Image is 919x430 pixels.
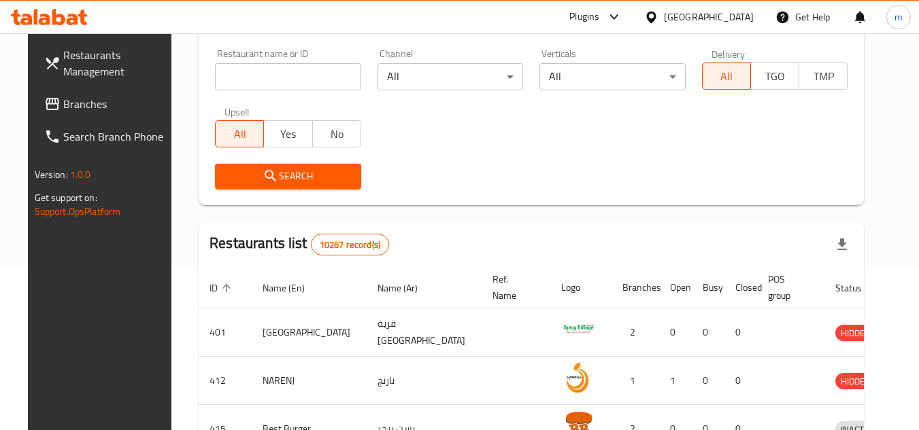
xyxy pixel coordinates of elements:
[199,357,252,405] td: 412
[312,238,388,251] span: 10267 record(s)
[35,202,121,220] a: Support.OpsPlatform
[712,49,746,58] label: Delivery
[63,96,171,112] span: Branches
[835,280,880,296] span: Status
[252,357,367,405] td: NARENJ
[33,39,182,88] a: Restaurants Management
[263,280,322,296] span: Name (En)
[311,234,389,255] div: Total records count
[539,63,686,90] div: All
[312,120,361,147] button: No
[215,164,361,189] button: Search
[835,374,876,389] span: HIDDEN
[221,124,258,144] span: All
[215,120,264,147] button: All
[612,267,659,308] th: Branches
[210,233,389,255] h2: Restaurants list
[702,62,751,90] button: All
[263,120,312,147] button: Yes
[33,120,182,153] a: Search Branch Phone
[210,280,235,296] span: ID
[215,63,361,90] input: Search for restaurant name or ID..
[63,128,171,145] span: Search Branch Phone
[692,267,724,308] th: Busy
[63,47,171,79] span: Restaurants Management
[826,228,858,261] div: Export file
[724,267,757,308] th: Closed
[659,308,692,357] td: 0
[199,308,252,357] td: 401
[561,312,595,346] img: Spicy Village
[708,67,746,86] span: All
[835,373,876,389] div: HIDDEN
[226,168,350,185] span: Search
[367,357,482,405] td: نارنج
[612,308,659,357] td: 2
[35,189,97,207] span: Get support on:
[569,9,599,25] div: Plugins
[269,124,307,144] span: Yes
[550,267,612,308] th: Logo
[70,166,91,183] span: 1.0.0
[215,16,848,37] h2: Restaurant search
[612,357,659,405] td: 1
[35,166,68,183] span: Version:
[799,62,848,90] button: TMP
[659,357,692,405] td: 1
[33,88,182,120] a: Branches
[561,361,595,395] img: NARENJ
[835,325,876,341] div: HIDDEN
[378,63,524,90] div: All
[692,308,724,357] td: 0
[805,67,842,86] span: TMP
[224,107,250,116] label: Upsell
[318,124,356,144] span: No
[664,10,754,24] div: [GEOGRAPHIC_DATA]
[367,308,482,357] td: قرية [GEOGRAPHIC_DATA]
[252,308,367,357] td: [GEOGRAPHIC_DATA]
[659,267,692,308] th: Open
[492,271,534,304] span: Ref. Name
[724,357,757,405] td: 0
[750,62,799,90] button: TGO
[756,67,794,86] span: TGO
[724,308,757,357] td: 0
[768,271,808,304] span: POS group
[378,280,435,296] span: Name (Ar)
[692,357,724,405] td: 0
[895,10,903,24] span: m
[835,325,876,341] span: HIDDEN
